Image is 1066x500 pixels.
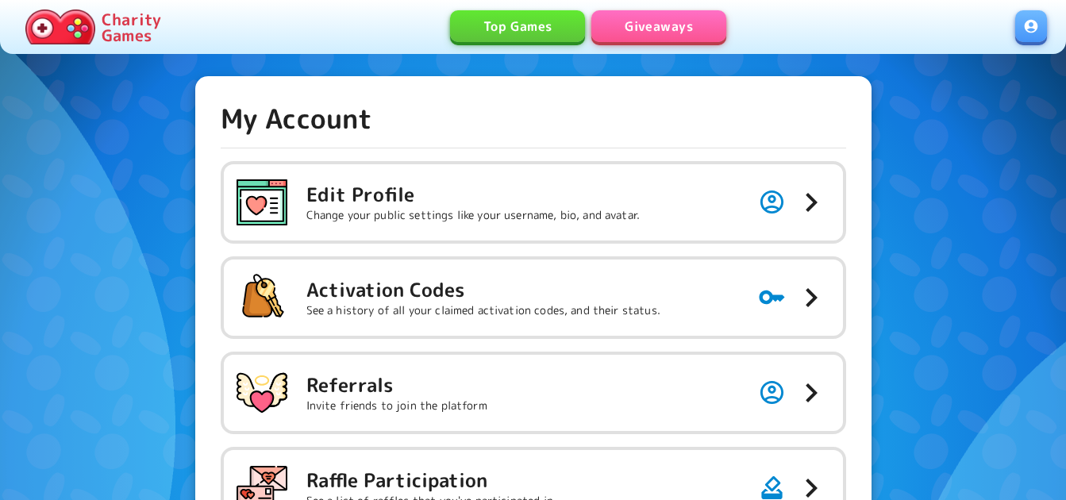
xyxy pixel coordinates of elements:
a: Giveaways [591,10,726,42]
h4: My Account [221,102,373,135]
p: Change your public settings like your username, bio, and avatar. [306,207,641,223]
button: Activation CodesSee a history of all your claimed activation codes, and their status. [224,260,843,336]
img: Charity.Games [25,10,95,44]
p: Invite friends to join the platform [306,398,487,413]
a: Charity Games [19,6,167,48]
h5: Edit Profile [306,182,641,207]
button: ReferralsInvite friends to join the platform [224,355,843,431]
h5: Activation Codes [306,277,660,302]
h5: Raffle Participation [306,467,557,493]
a: Top Games [450,10,585,42]
h5: Referrals [306,372,487,398]
p: Charity Games [102,11,161,43]
p: See a history of all your claimed activation codes, and their status. [306,302,660,318]
button: Edit ProfileChange your public settings like your username, bio, and avatar. [224,164,843,240]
